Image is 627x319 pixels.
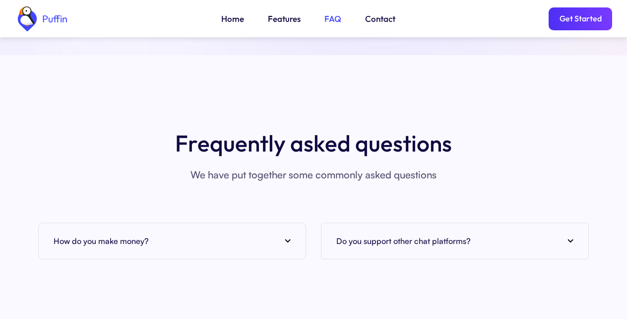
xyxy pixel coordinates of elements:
h4: Do you support other chat platforms? [336,234,471,248]
a: home [15,6,67,31]
img: arrow [567,239,573,243]
h3: Frequently asked questions [175,127,452,159]
img: arrow [285,239,291,243]
a: Home [221,12,244,25]
a: FAQ [324,12,341,25]
a: Features [268,12,301,25]
div: Puffin [40,14,67,24]
p: We have put together some commonly asked questions [190,166,437,184]
h4: How do you make money? [54,234,149,248]
a: Contact [365,12,395,25]
a: Get Started [549,7,612,30]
